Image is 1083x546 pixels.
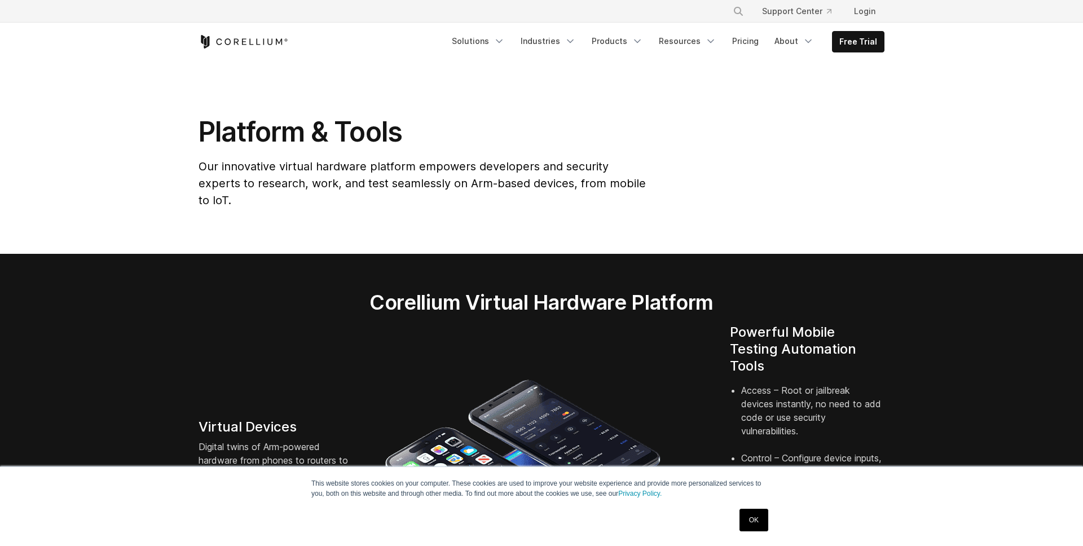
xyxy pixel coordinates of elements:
[730,324,884,375] h4: Powerful Mobile Testing Automation Tools
[585,31,650,51] a: Products
[741,451,884,505] li: Control – Configure device inputs, identifiers, sensors, location, and environment.
[741,384,884,451] li: Access – Root or jailbreak devices instantly, no need to add code or use security vulnerabilities.
[445,31,884,52] div: Navigation Menu
[725,31,765,51] a: Pricing
[739,509,768,531] a: OK
[728,1,749,21] button: Search
[719,1,884,21] div: Navigation Menu
[514,31,583,51] a: Industries
[445,31,512,51] a: Solutions
[618,490,662,497] a: Privacy Policy.
[199,440,353,481] p: Digital twins of Arm-powered hardware from phones to routers to automotive systems.
[199,160,646,207] span: Our innovative virtual hardware platform empowers developers and security experts to research, wo...
[768,31,821,51] a: About
[833,32,884,52] a: Free Trial
[199,35,288,49] a: Corellium Home
[199,115,648,149] h1: Platform & Tools
[316,290,766,315] h2: Corellium Virtual Hardware Platform
[753,1,840,21] a: Support Center
[845,1,884,21] a: Login
[652,31,723,51] a: Resources
[311,478,772,499] p: This website stores cookies on your computer. These cookies are used to improve your website expe...
[199,419,353,435] h4: Virtual Devices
